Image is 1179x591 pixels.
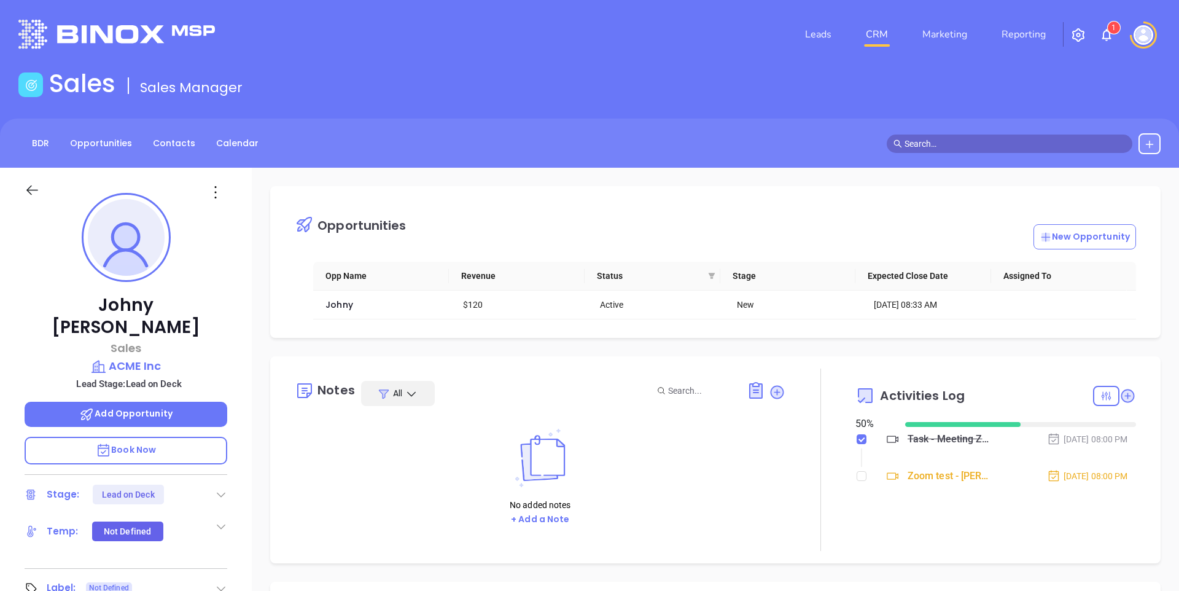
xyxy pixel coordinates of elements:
[31,376,227,392] p: Lead Stage: Lead on Deck
[991,262,1127,291] th: Assigned To
[449,262,585,291] th: Revenue
[1071,28,1086,42] img: iconSetting
[317,384,355,396] div: Notes
[507,498,573,512] p: No added notes
[708,272,715,280] span: filter
[1108,22,1120,34] sup: 1
[102,485,155,504] div: Lead on Deck
[313,262,449,291] th: Opp Name
[25,294,227,339] p: Johny [PERSON_NAME]
[507,429,574,487] img: Notes
[393,387,402,399] span: All
[1047,469,1128,483] div: [DATE] 08:00 PM
[720,262,856,291] th: Stage
[668,384,733,397] input: Search...
[997,22,1051,47] a: Reporting
[104,522,151,541] div: Not Defined
[855,417,890,431] div: 50 %
[63,133,139,154] a: Opportunities
[1099,28,1114,42] img: iconNotification
[1040,230,1130,243] p: New Opportunity
[47,522,79,541] div: Temp:
[880,389,964,402] span: Activities Log
[1047,432,1128,446] div: [DATE] 08:00 PM
[79,407,173,420] span: Add Opportunity
[800,22,836,47] a: Leads
[18,20,215,49] img: logo
[325,299,353,311] a: Johny
[25,358,227,375] a: ACME Inc
[25,340,227,356] p: Sales
[88,199,165,276] img: profile-user
[905,137,1126,151] input: Search…
[317,219,406,232] div: Opportunities
[209,133,266,154] a: Calendar
[737,298,857,311] div: New
[600,298,720,311] div: Active
[706,267,718,285] span: filter
[874,298,994,311] div: [DATE] 08:33 AM
[893,139,902,148] span: search
[1134,25,1153,45] img: user
[96,444,156,456] span: Book Now
[861,22,893,47] a: CRM
[463,298,583,311] div: $120
[1111,23,1116,32] span: 1
[597,269,703,283] span: Status
[855,262,991,291] th: Expected Close Date
[25,133,56,154] a: BDR
[908,467,989,485] div: Zoom test - [PERSON_NAME]
[146,133,203,154] a: Contacts
[507,512,573,526] button: + Add a Note
[917,22,972,47] a: Marketing
[140,78,243,97] span: Sales Manager
[49,69,115,98] h1: Sales
[47,485,80,504] div: Stage:
[908,430,989,448] div: Task - Meeting Zoom test - [PERSON_NAME]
